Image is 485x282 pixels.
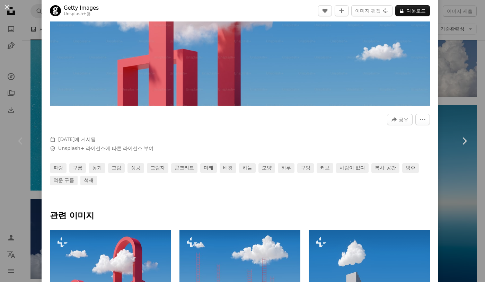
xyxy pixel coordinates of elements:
a: 하늘 [239,163,256,173]
a: 모양 [258,163,275,173]
a: 배경 [220,163,236,173]
a: 사람이 없다 [336,163,369,173]
a: 3d 렌더링, 추상적인 판타지 구름 풍경 화창한 날에는 푸른 하늘의 둥근 아치 아래에 흰 구름이 떠 있습니다. 빨간색 포털 게이트. 최소한의 초현실적 인 꿈 개념 [50,261,171,267]
span: 에 따른 라이선스 부여 [58,145,153,152]
a: 석재 [80,176,97,185]
a: 그림 [108,163,125,173]
span: 에 게시됨 [58,136,96,142]
a: 콘크리트 [171,163,197,173]
a: 하루 [278,163,294,173]
a: Unsplash+ 라이선스 [58,146,105,151]
a: 커브 [317,163,333,173]
a: 구름 [69,163,86,173]
a: 동기 [89,163,105,173]
button: 더 많은 작업 [415,114,430,125]
a: Getty Images [64,5,99,11]
button: 좋아요 [318,5,332,16]
a: 다음 [443,108,485,174]
div: 용 [64,11,99,17]
a: 파랑 [50,163,67,173]
button: 컬렉션에 추가 [335,5,349,16]
button: 다운로드 [395,5,430,16]
span: 공유 [399,114,408,125]
a: 구멍 [297,163,314,173]
a: 방주 [402,163,419,173]
h4: 관련 이미지 [50,210,430,221]
time: 2023년 4월 14일 오전 7시 53분 48초 GMT+9 [58,136,74,142]
a: Unsplash+ [64,11,87,16]
img: Getty Images의 프로필로 이동 [50,5,61,16]
a: 적운 구름 [50,176,78,185]
a: 성공 [127,163,144,173]
button: 이미지 편집 [351,5,393,16]
a: 그림자 [147,163,168,173]
button: 이 이미지 공유 [387,114,413,125]
a: 미래 [200,163,217,173]
a: 복사 공간 [371,163,399,173]
a: 3d 렌더링, 많은 빨간 사다리가 푸른 하늘의 흰 구름에 도달합니다. 성공 은유, 초현실적 인 꿈, 기회 또는 선택 개념 [179,261,301,267]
